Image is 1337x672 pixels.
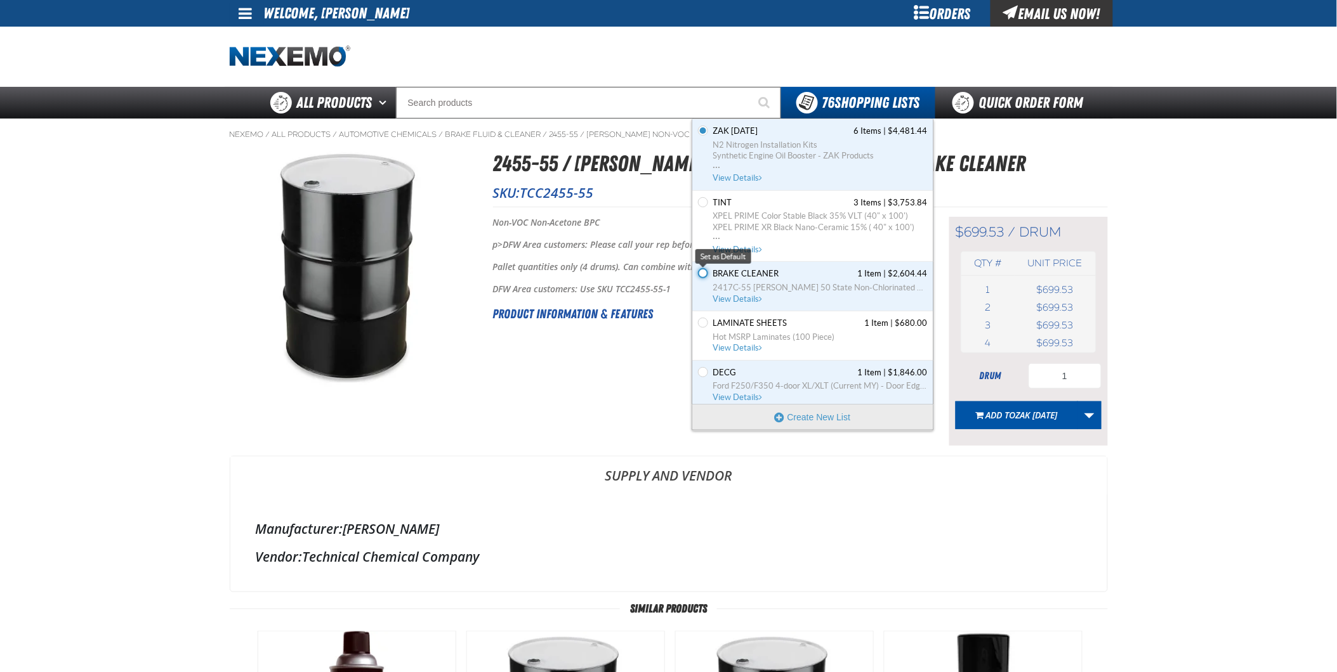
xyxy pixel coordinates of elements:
span: Similar Products [620,602,717,615]
span: TCC2455-55 [520,184,594,202]
label: Vendor: [256,548,303,565]
div: drum [956,369,1025,383]
span: XPEL PRIME Color Stable Black 35% VLT (40" x 100') [713,210,928,222]
span: TINT [713,197,732,209]
span: 1 Item [865,318,889,329]
span: brake cleaner [713,268,779,280]
a: TINT contains 3 items. Total cost is $3,753.84. Click to see all items, discounts, taxes and othe... [711,197,928,255]
span: LAMINATE SHEETS [713,318,787,329]
span: 3 Items [854,197,882,209]
span: | [884,368,886,377]
td: $699.53 [1015,334,1095,352]
span: All Products [297,91,372,114]
a: LAMINATE SHEETS contains 1 item. Total cost is $680.00. Click to see all items, discounts, taxes ... [711,318,928,354]
a: Home [230,46,350,68]
span: DECG [713,367,737,378]
strong: 76 [822,94,835,112]
span: / [1008,224,1016,240]
span: View Details [713,294,765,304]
span: Ford F250/F350 4-door XL/XLT (Current MY) - Door Edge/Cup Kit Protection Film [713,380,928,392]
span: $4,481.44 [888,126,928,137]
img: 2455-55 / Johnsen's Non-VOC Non-Acetone Brake Cleaner [230,147,470,387]
a: Quick Order Form [935,87,1107,119]
span: $3,753.84 [888,197,928,209]
a: Supply and Vendor [230,456,1107,494]
th: Unit price [1015,252,1095,275]
span: ... [713,233,928,237]
input: Search [396,87,781,119]
span: | [884,269,886,278]
input: Product Quantity [1029,363,1102,389]
span: drum [1020,224,1062,240]
span: Hot MSRP Laminates (100 Piece) [713,332,928,343]
span: 1 Item [858,367,882,378]
span: | [884,198,886,207]
div: You have 76 Shopping Lists. Open to view details [692,119,934,430]
span: $2,604.44 [888,268,928,280]
a: All Products [272,129,331,139]
span: Shopping Lists [822,94,920,112]
span: 6 Items [854,126,882,137]
div: [PERSON_NAME] [256,520,1082,538]
h1: 2455-55 / [PERSON_NAME] Non-VOC Non-Acetone Brake Cleaner [493,147,1108,181]
a: Automotive Chemicals [339,129,437,139]
span: / [333,129,338,139]
a: DECG contains 1 item. Total cost is $1,846.00. Click to see all items, discounts, taxes and other... [711,367,928,403]
td: $699.53 [1015,281,1095,299]
h2: Product Information & Features [493,304,918,323]
p: p> [493,239,918,251]
span: $699.53 [956,224,1004,240]
span: 2 [985,302,991,313]
span: Add to [986,409,1058,421]
span: 1 Item [858,268,882,280]
button: Create New List. Opens a popup [692,404,933,430]
span: / [266,129,270,139]
b: DFW Area customers: Please call your rep before ordering [503,238,735,250]
span: ... [713,162,928,166]
span: 3 [985,320,991,331]
p: SKU: [493,184,1108,202]
button: Add toZak [DATE] [956,401,1078,429]
div: Technical Chemical Company [256,548,1082,565]
span: 1 [986,284,990,295]
span: View Details [713,343,765,352]
button: You have 76 Shopping Lists. Open to view details [781,87,935,119]
td: $699.53 [1015,299,1095,316]
a: 2455-55 / [PERSON_NAME] Non-VOC Non-Acetone Brake Cleaner [550,129,816,139]
span: Synthetic Engine Oil Booster - ZAK Products [713,150,928,162]
a: Brake Fluid & Cleaner [445,129,541,139]
label: Manufacturer: [256,520,343,538]
span: View Details [713,392,765,402]
b: Pallet quantities only (4 drums). Can combine with Windshield Wash drums [493,261,794,273]
span: 4 [985,337,991,349]
span: | [884,126,886,136]
span: View Details [713,245,765,254]
a: brake cleaner contains 1 item. Total cost is $2,604.44. Click to see all items, discounts, taxes ... [711,268,928,304]
b: DFW Area customers: Use SKU TCC2455-55-1 [493,283,671,295]
span: N2 Nitrogen Installation Kits [713,139,928,151]
th: Qty # [961,252,1015,275]
p: Non-VOC Non-Acetone BPC [493,217,918,229]
img: Nexemo logo [230,46,350,68]
span: / [543,129,548,139]
nav: Breadcrumbs [230,129,1108,139]
a: Zak 10.1.2025 contains 6 items. Total cost is $4,481.44. Click to see all items, discounts, taxes... [711,126,928,184]
span: 2417C-55 [PERSON_NAME] 50 State Non-Chlorinated Brake Cleaner [713,282,928,294]
span: | [891,318,893,328]
td: $699.53 [1015,316,1095,334]
span: XPEL PRIME XR Black Nano-Ceramic 15% ( 40" x 100') [713,222,928,233]
a: Nexemo [230,129,264,139]
span: / [439,129,444,139]
span: Zak [DATE] [1016,409,1058,421]
button: Start Searching [749,87,781,119]
span: View Details [713,173,765,183]
a: More Actions [1077,401,1102,429]
span: Zak 10.1.2025 [713,126,758,137]
span: $1,846.00 [888,367,928,378]
span: $680.00 [895,318,928,329]
button: Open All Products pages [375,87,396,119]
